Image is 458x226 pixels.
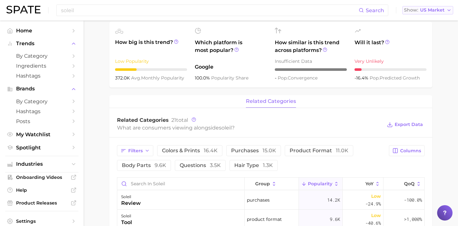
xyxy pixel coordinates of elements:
span: Onboarding Videos [16,174,67,180]
a: Ingredients [5,61,78,71]
button: Columns [389,145,425,156]
span: soleil [219,125,232,131]
span: monthly popularity [131,75,184,81]
a: Spotlight [5,143,78,153]
span: by Category [16,53,67,59]
span: How big is this trend? [115,38,187,54]
span: Popularity [308,181,332,186]
span: Low [371,212,381,219]
span: popularity share [211,75,248,81]
button: Filters [117,145,153,156]
span: Help [16,187,67,193]
a: Hashtags [5,106,78,116]
a: Onboarding Videos [5,172,78,182]
div: – / 10 [275,68,347,71]
div: 1 / 10 [355,68,427,71]
a: Posts [5,116,78,126]
span: group [255,181,270,186]
button: Popularity [299,178,343,190]
span: Columns [400,148,421,154]
span: predicted growth [370,75,420,81]
input: Search in soleil [117,178,244,190]
div: review [121,199,141,207]
div: soleil [121,212,132,220]
a: Settings [5,216,78,226]
a: Help [5,185,78,195]
span: purchases [247,196,270,204]
img: SPATE [6,6,40,13]
span: product format [290,148,348,153]
button: Export Data [385,120,425,129]
a: Hashtags [5,71,78,81]
a: Home [5,26,78,36]
span: total [171,117,188,123]
span: >1,000% [404,216,422,222]
span: Search [366,7,384,13]
span: QoQ [404,181,415,186]
span: Filters [128,148,143,154]
span: product format [247,215,282,223]
span: purchases [231,148,276,153]
span: My Watchlist [16,131,67,138]
button: group [245,178,299,190]
span: colors & prints [162,148,218,153]
abbr: popularity index [278,75,288,81]
span: Google [195,63,267,71]
span: Hashtags [16,73,67,79]
span: 372.0k [115,75,131,81]
span: Industries [16,161,67,167]
span: Export Data [395,122,423,127]
a: Product Releases [5,198,78,208]
span: How similar is this trend across platforms? [275,39,347,54]
span: -24.9% [365,200,381,208]
abbr: popularity index [370,75,380,81]
span: related categories [246,98,296,104]
span: Trends [16,41,67,46]
span: Low [371,192,381,200]
a: My Watchlist [5,130,78,139]
div: 3 / 10 [115,68,187,71]
span: Brands [16,86,67,92]
span: Settings [16,218,67,224]
span: by Category [16,98,67,105]
span: Related Categories [117,117,169,123]
span: Show [404,8,418,12]
button: YoY [343,178,383,190]
span: 21 [171,117,176,123]
span: 14.2k [327,196,340,204]
span: Posts [16,118,67,124]
span: Product Releases [16,200,67,206]
span: US Market [420,8,445,12]
div: Very Unlikely [355,57,427,65]
span: questions [180,163,221,168]
span: 11.0k [336,147,348,154]
abbr: average [131,75,141,81]
span: Hashtags [16,108,67,114]
span: 1.3k [263,162,273,168]
span: - [275,75,278,81]
span: 3.5k [210,162,221,168]
span: Home [16,28,67,34]
span: hair type [234,163,273,168]
span: 16.4k [204,147,218,154]
button: soleilreviewpurchases14.2kLow-24.9%-100.0% [117,190,424,210]
span: 9.6k [330,215,340,223]
button: ShowUS Market [402,6,453,14]
a: by Category [5,51,78,61]
input: Search here for a brand, industry, or ingredient [60,5,359,16]
a: by Category [5,96,78,106]
div: soleil [121,193,141,201]
span: 15.0k [263,147,276,154]
span: convergence [278,75,318,81]
div: Low Popularity [115,57,187,65]
button: Trends [5,39,78,48]
span: Spotlight [16,145,67,151]
span: body parts [122,163,166,168]
span: Will it last? [355,39,427,54]
div: What are consumers viewing alongside ? [117,123,382,132]
span: -16.4% [355,75,370,81]
button: Industries [5,159,78,169]
span: 9.6k [155,162,166,168]
span: YoY [365,181,373,186]
span: 100.0% [195,75,211,81]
